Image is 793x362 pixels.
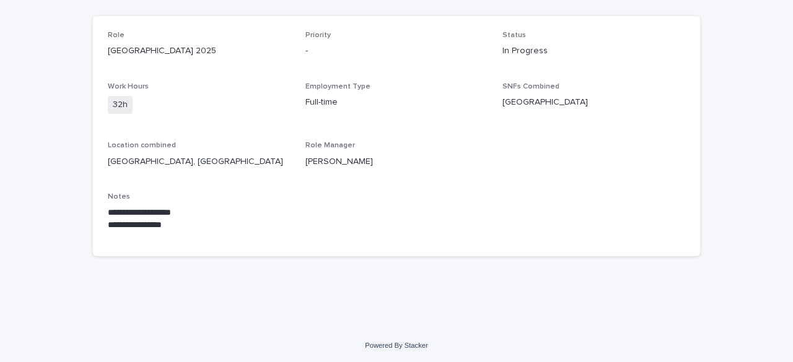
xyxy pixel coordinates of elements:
[305,83,370,90] span: Employment Type
[108,155,291,168] p: [GEOGRAPHIC_DATA], [GEOGRAPHIC_DATA]
[502,32,526,39] span: Status
[305,155,488,168] p: [PERSON_NAME]
[305,32,331,39] span: Priority
[108,32,125,39] span: Role
[365,342,427,349] a: Powered By Stacker
[305,142,355,149] span: Role Manager
[305,45,488,58] p: -
[108,193,130,200] span: Notes
[108,96,133,114] span: 32h
[108,142,176,149] span: Location combined
[502,83,559,90] span: SNFs Combined
[502,96,685,109] p: [GEOGRAPHIC_DATA]
[502,45,685,58] p: In Progress
[108,45,291,58] p: [GEOGRAPHIC_DATA] 2025
[108,83,149,90] span: Work Hours
[305,96,488,109] p: Full-time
